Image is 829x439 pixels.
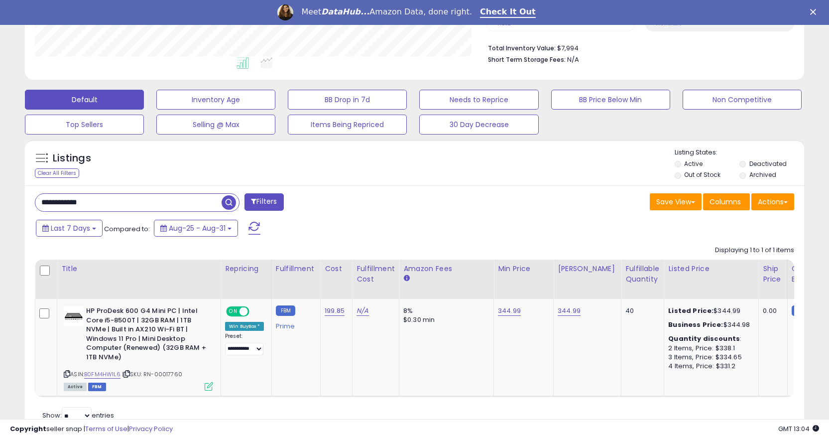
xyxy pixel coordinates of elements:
button: Top Sellers [25,115,144,135]
button: Columns [703,193,750,210]
div: Ship Price [763,264,783,285]
div: Win BuyBox * [225,322,264,331]
div: Clear All Filters [35,168,79,178]
img: 31argzALsCL._SL40_.jpg [64,306,84,326]
button: Aug-25 - Aug-31 [154,220,238,237]
div: ASIN: [64,306,213,390]
div: Listed Price [668,264,754,274]
button: Actions [751,193,794,210]
div: Repricing [225,264,267,274]
div: 8% [403,306,486,315]
p: Listing States: [675,148,804,157]
a: Privacy Policy [129,424,173,434]
div: Displaying 1 to 1 of 1 items [715,246,794,255]
label: Out of Stock [684,170,720,179]
i: DataHub... [321,7,369,16]
div: [PERSON_NAME] [558,264,617,274]
div: Fulfillment [276,264,316,274]
span: | SKU: RN-00017760 [122,370,182,378]
div: 40 [625,306,656,315]
div: Min Price [498,264,549,274]
a: 344.99 [558,306,581,316]
button: Inventory Age [156,90,275,110]
div: Title [61,264,217,274]
img: Profile image for Georgie [277,4,293,20]
a: N/A [356,306,368,316]
button: Last 7 Days [36,220,103,237]
div: Fulfillable Quantity [625,264,660,285]
button: Needs to Reprice [419,90,538,110]
b: Listed Price: [668,306,713,315]
b: Quantity discounts [668,334,740,343]
a: Terms of Use [85,424,127,434]
span: Last 7 Days [51,223,90,233]
span: Show: entries [42,411,114,420]
div: 2 Items, Price: $338.1 [668,344,751,353]
button: BB Price Below Min [551,90,670,110]
div: 0.00 [763,306,779,315]
span: All listings currently available for purchase on Amazon [64,383,87,391]
button: Save View [650,193,702,210]
button: 30 Day Decrease [419,115,538,135]
small: FBM [792,305,811,316]
b: Short Term Storage Fees: [488,55,566,64]
div: Amazon Fees [403,264,489,274]
label: Archived [749,170,776,179]
div: Cost [325,264,348,274]
div: seller snap | | [10,425,173,434]
label: Active [684,159,703,168]
button: Filters [244,193,283,211]
div: : [668,334,751,343]
li: $7,994 [488,41,787,53]
div: Fulfillment Cost [356,264,395,285]
b: Business Price: [668,320,723,329]
button: Items Being Repriced [288,115,407,135]
span: FBM [88,383,106,391]
span: OFF [248,307,264,316]
span: 2025-09-8 13:04 GMT [778,424,819,434]
div: 4 Items, Price: $331.2 [668,362,751,371]
label: Deactivated [749,159,787,168]
div: $0.30 min [403,315,486,324]
div: $344.98 [668,320,751,329]
a: 344.99 [498,306,521,316]
h5: Listings [53,151,91,165]
small: FBM [276,305,295,316]
button: Non Competitive [683,90,802,110]
span: Compared to: [104,224,150,234]
strong: Copyright [10,424,46,434]
button: Selling @ Max [156,115,275,135]
b: HP ProDesk 600 G4 Mini PC | Intel Core i5-8500T | 32GB RAM | 1TB NVMe | Built in AX210 Wi-Fi BT |... [86,306,207,364]
div: Preset: [225,333,264,355]
b: Total Inventory Value: [488,44,556,52]
div: Meet Amazon Data, done right. [301,7,472,17]
span: N/A [567,55,579,64]
div: Prime [276,318,313,330]
div: $344.99 [668,306,751,315]
small: Amazon Fees. [403,274,409,283]
span: ON [227,307,239,316]
span: Columns [710,197,741,207]
div: 3 Items, Price: $334.65 [668,353,751,362]
a: B0FM4HW1L6 [84,370,120,379]
button: Default [25,90,144,110]
button: BB Drop in 7d [288,90,407,110]
div: Close [810,9,820,15]
a: Check It Out [480,7,536,18]
a: 199.85 [325,306,345,316]
span: Aug-25 - Aug-31 [169,223,226,233]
